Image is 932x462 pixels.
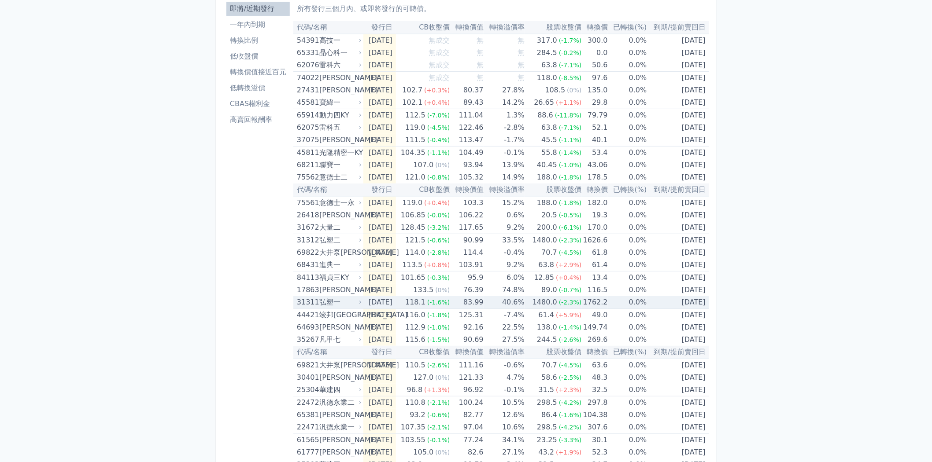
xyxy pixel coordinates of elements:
div: 112.5 [403,109,427,121]
div: 1480.0 [531,296,559,308]
td: -0.4% [484,246,525,259]
td: 178.5 [582,171,608,183]
span: (-1.8%) [427,312,450,319]
p: 所有發行三個月內、或即將發行的可轉債。 [297,4,706,14]
td: 170.0 [582,221,608,234]
div: 65914 [297,109,317,121]
td: [DATE] [363,109,396,122]
td: [DATE] [647,96,709,109]
td: [DATE] [363,221,396,234]
div: 63.8 [540,59,559,71]
td: 74.8% [484,284,525,296]
td: 0.0% [608,59,647,72]
th: CB收盤價 [396,183,450,196]
div: 雷科六 [319,59,360,71]
td: [DATE] [647,259,709,271]
td: 103.91 [450,259,484,271]
div: 112.9 [403,321,427,334]
td: [DATE] [647,72,709,84]
a: 一年內到期 [226,18,290,32]
span: (-0.4%) [427,136,450,143]
td: 0.0% [608,47,647,59]
div: 62076 [297,59,317,71]
span: (-0.8%) [427,174,450,181]
span: (-1.4%) [559,149,582,156]
span: (-8.5%) [559,74,582,81]
td: 114.4 [450,246,484,259]
div: 113.5 [401,259,425,271]
a: 轉換比例 [226,33,290,48]
span: 無 [518,73,525,82]
td: 9.2% [484,221,525,234]
span: (-7.1%) [559,124,582,131]
td: 14.9% [484,171,525,183]
div: 188.0 [535,171,559,183]
span: (-3.2%) [427,224,450,231]
td: 0.0% [608,234,647,247]
td: [DATE] [647,234,709,247]
div: 119.0 [403,121,427,134]
span: (-1.1%) [559,136,582,143]
div: 84113 [297,271,317,284]
td: 1.3% [484,109,525,122]
span: (+1.1%) [556,99,581,106]
span: (+0.3%) [424,87,450,94]
div: 20.5 [540,209,559,221]
span: (-2.3%) [559,299,582,306]
td: 0.0% [608,84,647,96]
span: (-4.5%) [427,124,450,131]
div: 200.0 [535,221,559,234]
td: -0.1% [484,147,525,159]
td: [DATE] [647,221,709,234]
div: 128.45 [399,221,427,234]
span: (+2.9%) [556,261,581,268]
div: 1480.0 [531,234,559,246]
td: [DATE] [363,259,396,271]
td: [DATE] [647,59,709,72]
span: (-11.8%) [555,112,581,119]
div: [PERSON_NAME] [319,84,360,96]
div: 114.0 [403,246,427,259]
td: [DATE] [647,134,709,147]
td: [DATE] [647,296,709,309]
td: -2.8% [484,121,525,134]
div: 69822 [297,246,317,259]
span: (-1.8%) [559,199,582,206]
div: 動力四KY [319,109,360,121]
span: (-0.6%) [427,237,450,244]
div: 68431 [297,259,317,271]
td: 40.1 [582,134,608,147]
td: 92.16 [450,321,484,334]
div: 317.0 [535,34,559,47]
div: 31672 [297,221,317,234]
td: 0.0% [608,309,647,322]
td: 103.3 [450,196,484,209]
td: [DATE] [647,246,709,259]
td: 0.0% [608,134,647,147]
div: 55.8 [540,147,559,159]
td: 1626.6 [582,234,608,247]
div: 70.7 [540,246,559,259]
div: [PERSON_NAME] [319,321,360,334]
span: 無 [477,61,484,69]
span: 無成交 [429,48,450,57]
td: 0.0% [608,159,647,171]
td: 14.2% [484,96,525,109]
li: 低轉換溢價 [226,83,290,93]
td: [DATE] [363,246,396,259]
td: [DATE] [363,284,396,296]
td: [DATE] [363,234,396,247]
span: (-0.0%) [427,212,450,219]
td: 90.99 [450,234,484,247]
th: 股票收盤價 [525,183,581,196]
span: 無成交 [429,73,450,82]
span: (-1.0%) [559,161,582,169]
td: 40.6% [484,296,525,309]
span: (-0.7%) [559,286,582,293]
td: 182.0 [582,196,608,209]
span: (-7.0%) [427,112,450,119]
div: 晶心科一 [319,47,360,59]
td: [DATE] [363,147,396,159]
div: 弘塑一 [319,296,360,308]
div: 意德士一永 [319,197,360,209]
